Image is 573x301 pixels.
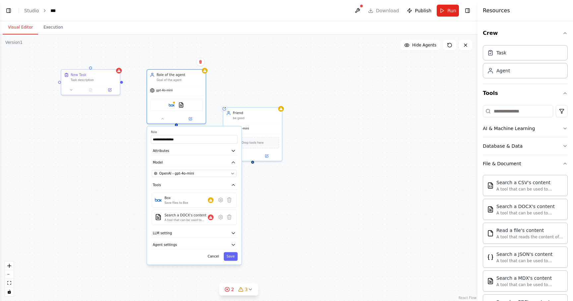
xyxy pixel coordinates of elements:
button: Delete tool [225,213,233,221]
img: CSVSearchTool [487,182,494,189]
span: Drop tools here [242,140,264,145]
button: Delete tool [225,195,233,204]
div: Search a DOCX's content [164,213,208,217]
button: Publish [404,5,434,17]
button: fit view [5,279,14,287]
button: Attributes [151,146,238,155]
button: Crew [483,24,568,42]
button: Hide right sidebar [463,6,472,15]
div: A tool that can be used to semantic search a query from a DOCX's content. [496,210,563,216]
button: Agent settings [151,241,238,250]
div: A tool that can be used to semantic search a query from a JSON's content. [496,258,563,263]
div: AI & Machine Learning [483,125,535,132]
div: Read a file's content [496,227,563,234]
button: Save [224,252,238,261]
button: Tools [483,84,568,103]
button: Configure tool [217,213,225,221]
button: Hide Agents [400,40,440,50]
span: gpt-4o-mini [156,89,173,93]
span: 2 [231,286,234,293]
div: Role of the agentGoal of the agentgpt-4o-miniBoxDOCXSearchToolRoleAttributesModelOpenAI - gpt-4o-... [147,69,206,124]
span: 3 [245,286,248,293]
div: Database & Data [483,143,523,149]
button: Visual Editor [3,21,38,35]
div: Shared agent from repository [222,106,227,112]
span: Attributes [153,148,169,153]
span: Hide Agents [412,42,436,48]
button: Execution [38,21,68,35]
img: DOCXSearchTool [487,206,494,213]
img: FileReadTool [487,230,494,237]
button: Open in side panel [101,87,118,93]
button: No output available [81,87,101,93]
button: LLM setting [151,229,238,238]
div: Role of the agent [157,73,203,77]
span: Agent settings [153,242,177,247]
span: Run [447,7,456,14]
h4: Resources [483,7,510,15]
div: Goal of the agent [157,78,203,82]
button: zoom in [5,262,14,270]
a: Studio [24,8,39,13]
label: Role [151,130,238,134]
button: Show left sidebar [4,6,13,15]
img: JSONSearchTool [487,254,494,261]
div: File & Document [483,160,521,167]
button: 23 [219,283,258,296]
button: Open in side panel [253,153,280,159]
div: A tool that reads the content of a file. To use this tool, provide a 'file_path' parameter with t... [496,234,563,240]
span: Publish [415,7,431,14]
div: React Flow controls [5,262,14,296]
button: Database & Data [483,137,568,155]
div: A tool that can be used to semantic search a query from a MDX's content. [496,282,563,287]
span: gpt-4o-mini [232,127,249,131]
button: OpenAI - gpt-4o-mini [152,170,237,177]
div: Task description [71,78,117,82]
span: LLM setting [153,231,172,235]
div: New TaskTask description [61,69,120,95]
img: Box [155,196,161,203]
button: Cancel [205,252,222,261]
div: A tool that can be used to semantic search a query from a CSV's content. [496,187,563,192]
nav: breadcrumb [24,7,58,14]
button: Model [151,158,238,167]
div: Task [496,49,506,56]
span: Tools [153,183,161,188]
div: Friend [233,111,279,115]
div: Search a CSV's content [496,179,563,186]
div: Search a DOCX's content [496,203,563,210]
div: A tool that can be used to semantic search a query from a DOCX's content. [164,218,208,222]
img: Box [169,102,174,108]
button: toggle interactivity [5,287,14,296]
span: OpenAI - gpt-4o-mini [159,171,194,176]
img: DOCXSearchTool [155,214,161,220]
img: MDXSearchTool [487,278,494,284]
div: Agent [496,67,510,74]
div: Search a MDX's content [496,275,563,281]
button: Open in side panel [177,116,204,121]
a: React Flow attribution [459,296,477,300]
button: Delete node [196,57,205,66]
div: Crew [483,42,568,84]
button: Tools [151,181,238,190]
button: File & Document [483,155,568,172]
button: Configure tool [217,195,225,204]
button: Run [437,5,459,17]
div: Save files to Box [164,201,188,205]
div: Version 1 [5,40,23,45]
button: AI & Machine Learning [483,120,568,137]
button: zoom out [5,270,14,279]
span: Model [153,160,163,165]
img: DOCXSearchTool [178,102,184,108]
div: Box [164,195,188,200]
div: Search a JSON's content [496,251,563,258]
div: be good [233,116,279,120]
div: Friendbe goodgpt-4o-miniDrop tools here [223,107,283,161]
div: New Task [71,73,86,77]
